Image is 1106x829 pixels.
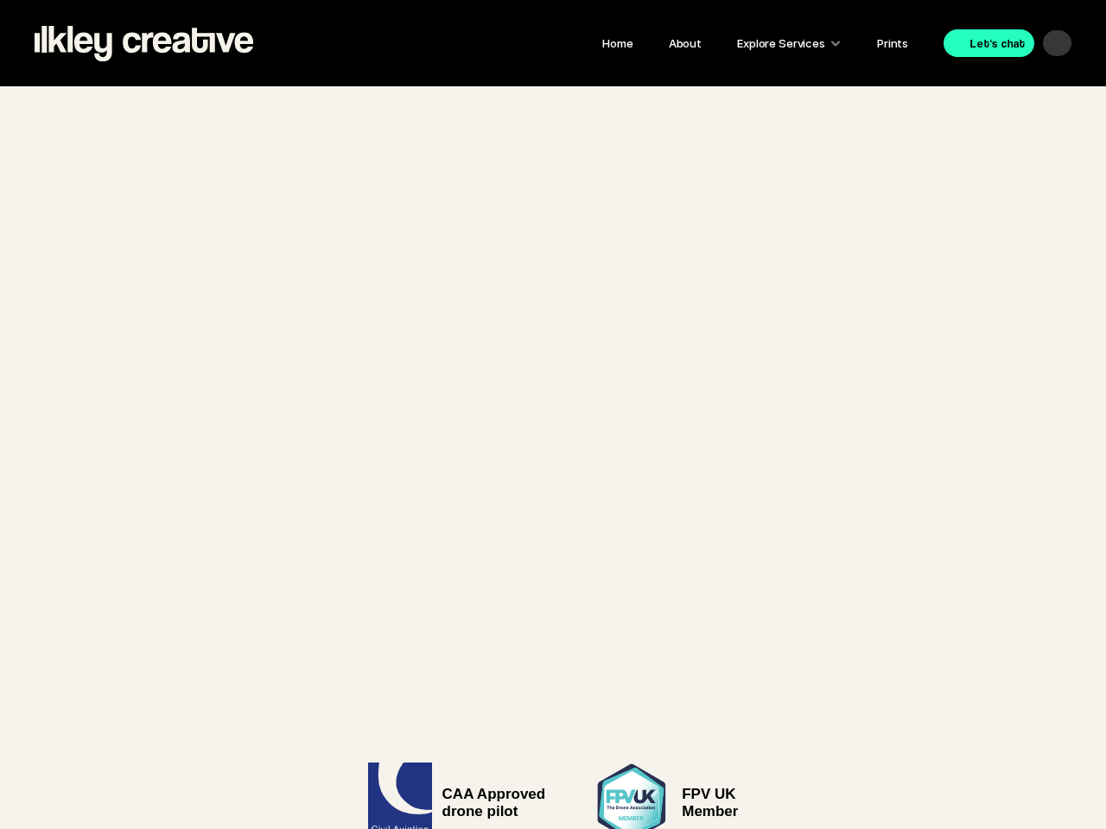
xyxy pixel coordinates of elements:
a: Let's chat [944,29,1034,57]
a: About [669,36,702,50]
a: Prints [877,36,908,50]
strong: CAA Approved [442,786,546,802]
h1: Aerial / Drone Photography & Videography services In [GEOGRAPHIC_DATA] [337,263,769,566]
a: Home [602,36,632,50]
strong: Member [682,803,738,820]
p: Explore Services [737,32,825,54]
strong: FPV UK [682,786,735,802]
p: Let's chat [970,32,1026,54]
strong: drone pilot [442,803,518,820]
